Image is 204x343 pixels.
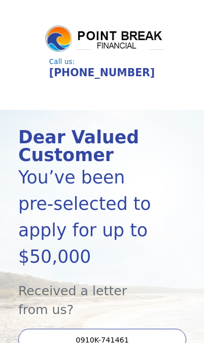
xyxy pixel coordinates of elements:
[18,164,161,270] div: You’ve been pre-selected to apply for up to $50,000
[44,24,166,54] img: logo.png
[18,270,161,320] div: Received a letter from us?
[18,129,161,164] div: Dear Valued Customer
[49,67,155,79] a: [PHONE_NUMBER]
[49,58,155,65] div: Call us:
